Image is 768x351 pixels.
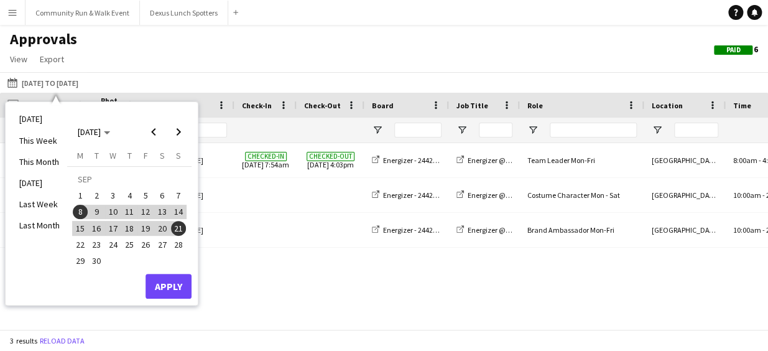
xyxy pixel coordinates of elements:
button: 05-09-2025 [137,187,154,204]
div: Team Leader Mon-Fri [520,143,644,177]
span: Energizer - 2442502 [383,190,444,200]
span: Board [372,101,394,110]
button: 11-09-2025 [121,204,137,220]
span: T [95,150,99,161]
button: 24-09-2025 [105,236,121,253]
button: 29-09-2025 [72,253,88,269]
span: Energizer - 2442502 [383,156,444,165]
button: 08-09-2025 [72,204,88,220]
span: 18 [122,221,137,236]
span: Check-Out [304,101,341,110]
a: Energizer @ Super Cheap Auto Convention [456,156,601,165]
a: Energizer - 2442502 [372,190,444,200]
span: Name [150,101,170,110]
button: 09-09-2025 [88,204,104,220]
span: Time [733,101,751,110]
button: Apply [146,274,192,299]
a: Export [35,51,69,67]
span: View [10,54,27,65]
button: 15-09-2025 [72,220,88,236]
span: [DATE] [78,126,101,138]
a: Energizer @ Super Cheap Auto Convention [456,225,601,235]
span: 5 [138,188,153,203]
span: Paid [726,46,741,54]
button: 10-09-2025 [105,204,121,220]
span: 4 [122,188,137,203]
button: 25-09-2025 [121,236,137,253]
button: 13-09-2025 [154,204,170,220]
span: 27 [155,237,170,252]
span: 14 [171,205,186,220]
span: Checked-out [307,152,354,161]
input: Role Filter Input [550,123,637,138]
button: 02-09-2025 [88,187,104,204]
button: 12-09-2025 [137,204,154,220]
span: Export [40,54,64,65]
span: Role [527,101,543,110]
button: Reload data [37,334,87,348]
button: 27-09-2025 [154,236,170,253]
a: Energizer @ Super Cheap Auto Convention [456,190,601,200]
button: 07-09-2025 [170,187,187,204]
button: 04-09-2025 [121,187,137,204]
span: [DATE] 4:03pm [304,143,357,177]
span: S [176,150,181,161]
span: Photo [101,96,121,115]
div: [GEOGRAPHIC_DATA] [644,213,726,247]
li: This Week [12,130,67,151]
a: Energizer - 2442502 [372,156,444,165]
button: 21-09-2025 [170,220,187,236]
span: T [127,150,131,161]
a: View [5,51,32,67]
span: 22 [73,237,88,252]
span: Location [652,101,683,110]
span: 28 [171,237,186,252]
div: Costume Character Mon - Sat [520,178,644,212]
span: 7 [171,188,186,203]
button: Open Filter Menu [527,124,539,136]
button: Community Run & Walk Event [25,1,140,25]
span: Energizer @ Super Cheap Auto Convention [468,225,601,235]
span: Job Title [456,101,488,110]
span: M [77,150,83,161]
button: [DATE] to [DATE] [5,75,81,90]
button: 16-09-2025 [88,220,104,236]
li: [DATE] [12,108,67,129]
span: 10:00am [733,225,761,235]
span: 26 [138,237,153,252]
input: Location Filter Input [674,123,718,138]
button: Choose month and year [73,121,115,143]
span: 23 [90,237,104,252]
button: Open Filter Menu [456,124,468,136]
span: 8 [73,205,88,220]
span: - [762,225,765,235]
span: 30 [90,254,104,269]
button: 26-09-2025 [137,236,154,253]
span: 10 [106,205,121,220]
span: 13 [155,205,170,220]
span: 1 [73,188,88,203]
span: 6 [155,188,170,203]
span: - [759,156,761,165]
span: 20 [155,221,170,236]
button: 14-09-2025 [170,204,187,220]
div: [GEOGRAPHIC_DATA] [644,178,726,212]
span: 29 [73,254,88,269]
span: 11 [122,205,137,220]
span: 2 [90,188,104,203]
button: Open Filter Menu [652,124,663,136]
span: Date [26,101,44,110]
input: Board Filter Input [394,123,442,138]
button: Previous month [141,119,166,144]
span: 3 [106,188,121,203]
button: 28-09-2025 [170,236,187,253]
td: SEP [72,171,187,187]
span: F [144,150,148,161]
span: 17 [106,221,121,236]
li: Last Week [12,194,67,215]
span: 10:00am [733,190,761,200]
span: Check-In [242,101,272,110]
button: 20-09-2025 [154,220,170,236]
button: 22-09-2025 [72,236,88,253]
span: Energizer - 2442502 [383,225,444,235]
